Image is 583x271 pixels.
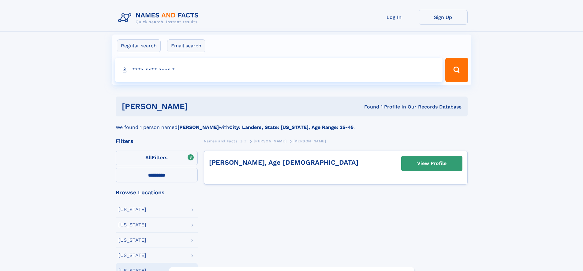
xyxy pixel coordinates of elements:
[167,39,205,52] label: Email search
[115,58,443,82] input: search input
[116,190,198,195] div: Browse Locations
[370,10,419,25] a: Log In
[445,58,468,82] button: Search Button
[145,155,152,160] span: All
[293,139,326,143] span: [PERSON_NAME]
[118,238,146,243] div: [US_STATE]
[118,207,146,212] div: [US_STATE]
[118,253,146,258] div: [US_STATE]
[244,137,247,145] a: Z
[116,10,204,26] img: Logo Names and Facts
[116,116,468,131] div: We found 1 person named with .
[116,151,198,165] label: Filters
[117,39,161,52] label: Regular search
[244,139,247,143] span: Z
[229,124,353,130] b: City: Landers, State: [US_STATE], Age Range: 35-45
[417,156,447,170] div: View Profile
[254,139,286,143] span: [PERSON_NAME]
[122,103,276,110] h1: [PERSON_NAME]
[204,137,237,145] a: Names and Facts
[402,156,462,171] a: View Profile
[419,10,468,25] a: Sign Up
[178,124,219,130] b: [PERSON_NAME]
[118,222,146,227] div: [US_STATE]
[116,138,198,144] div: Filters
[276,104,462,110] div: Found 1 Profile In Our Records Database
[254,137,286,145] a: [PERSON_NAME]
[209,159,358,166] a: [PERSON_NAME], Age [DEMOGRAPHIC_DATA]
